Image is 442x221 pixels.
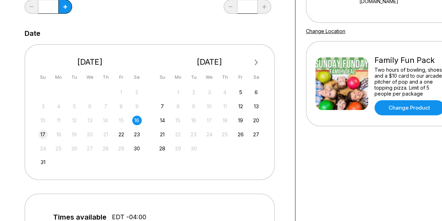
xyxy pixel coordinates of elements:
[101,130,110,139] div: Not available Thursday, August 21st, 2025
[53,213,107,221] span: Times available
[236,130,245,139] div: Choose Friday, September 26th, 2025
[251,57,262,68] button: Next Month
[54,116,63,125] div: Not available Monday, August 11th, 2025
[189,72,198,82] div: Tu
[205,72,214,82] div: We
[38,130,48,139] div: Choose Sunday, August 17th, 2025
[220,87,230,97] div: Not available Thursday, September 4th, 2025
[132,102,142,111] div: Not available Saturday, August 9th, 2025
[173,72,183,82] div: Mo
[85,72,95,82] div: We
[70,116,79,125] div: Not available Tuesday, August 12th, 2025
[236,87,245,97] div: Choose Friday, September 5th, 2025
[37,87,143,167] div: month 2025-08
[70,130,79,139] div: Not available Tuesday, August 19th, 2025
[315,57,368,110] img: Family Fun Pack
[38,116,48,125] div: Not available Sunday, August 10th, 2025
[155,57,264,67] div: [DATE]
[38,72,48,82] div: Su
[220,130,230,139] div: Not available Thursday, September 25th, 2025
[220,116,230,125] div: Not available Thursday, September 18th, 2025
[189,87,198,97] div: Not available Tuesday, September 2nd, 2025
[38,144,48,153] div: Not available Sunday, August 24th, 2025
[132,72,142,82] div: Sa
[112,213,146,221] span: EDT -04:00
[158,72,167,82] div: Su
[116,130,126,139] div: Choose Friday, August 22nd, 2025
[54,102,63,111] div: Not available Monday, August 4th, 2025
[173,102,183,111] div: Not available Monday, September 8th, 2025
[173,116,183,125] div: Not available Monday, September 15th, 2025
[70,144,79,153] div: Not available Tuesday, August 26th, 2025
[158,130,167,139] div: Choose Sunday, September 21st, 2025
[157,87,262,153] div: month 2025-09
[38,102,48,111] div: Not available Sunday, August 3rd, 2025
[205,116,214,125] div: Not available Wednesday, September 17th, 2025
[236,72,245,82] div: Fr
[70,72,79,82] div: Tu
[189,116,198,125] div: Not available Tuesday, September 16th, 2025
[189,102,198,111] div: Not available Tuesday, September 9th, 2025
[132,144,142,153] div: Choose Saturday, August 30th, 2025
[70,102,79,111] div: Not available Tuesday, August 5th, 2025
[132,116,142,125] div: Choose Saturday, August 16th, 2025
[116,116,126,125] div: Not available Friday, August 15th, 2025
[132,130,142,139] div: Choose Saturday, August 23rd, 2025
[236,102,245,111] div: Choose Friday, September 12th, 2025
[306,28,345,34] a: Change Location
[251,116,261,125] div: Choose Saturday, September 20th, 2025
[189,130,198,139] div: Not available Tuesday, September 23rd, 2025
[132,87,142,97] div: Not available Saturday, August 2nd, 2025
[220,72,230,82] div: Th
[205,130,214,139] div: Not available Wednesday, September 24th, 2025
[85,144,95,153] div: Not available Wednesday, August 27th, 2025
[116,72,126,82] div: Fr
[54,144,63,153] div: Not available Monday, August 25th, 2025
[85,116,95,125] div: Not available Wednesday, August 13th, 2025
[38,157,48,167] div: Choose Sunday, August 31st, 2025
[251,87,261,97] div: Choose Saturday, September 6th, 2025
[205,87,214,97] div: Not available Wednesday, September 3rd, 2025
[173,144,183,153] div: Not available Monday, September 29th, 2025
[158,102,167,111] div: Choose Sunday, September 7th, 2025
[236,116,245,125] div: Choose Friday, September 19th, 2025
[116,144,126,153] div: Not available Friday, August 29th, 2025
[25,30,40,37] label: Date
[251,102,261,111] div: Choose Saturday, September 13th, 2025
[54,72,63,82] div: Mo
[101,144,110,153] div: Not available Thursday, August 28th, 2025
[205,102,214,111] div: Not available Wednesday, September 10th, 2025
[85,130,95,139] div: Not available Wednesday, August 20th, 2025
[173,130,183,139] div: Not available Monday, September 22nd, 2025
[158,144,167,153] div: Choose Sunday, September 28th, 2025
[220,102,230,111] div: Not available Thursday, September 11th, 2025
[54,130,63,139] div: Not available Monday, August 18th, 2025
[101,116,110,125] div: Not available Thursday, August 14th, 2025
[36,57,145,67] div: [DATE]
[101,72,110,82] div: Th
[251,72,261,82] div: Sa
[173,87,183,97] div: Not available Monday, September 1st, 2025
[85,102,95,111] div: Not available Wednesday, August 6th, 2025
[116,102,126,111] div: Not available Friday, August 8th, 2025
[116,87,126,97] div: Not available Friday, August 1st, 2025
[158,116,167,125] div: Choose Sunday, September 14th, 2025
[101,102,110,111] div: Not available Thursday, August 7th, 2025
[189,144,198,153] div: Not available Tuesday, September 30th, 2025
[251,130,261,139] div: Choose Saturday, September 27th, 2025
